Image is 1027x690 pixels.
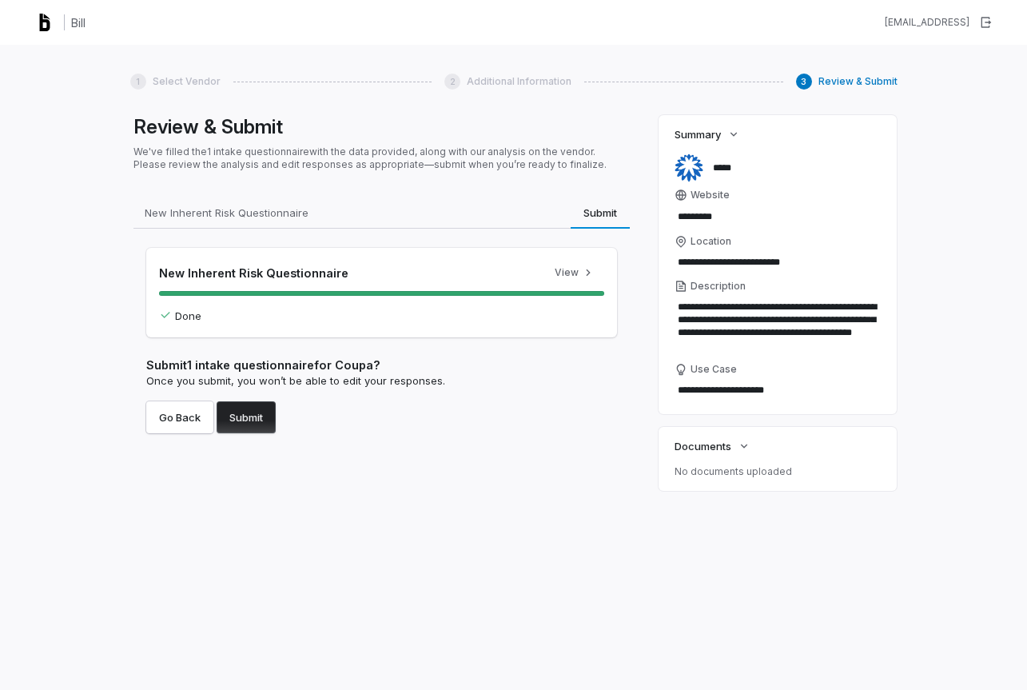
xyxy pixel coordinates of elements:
span: Select Vendor [153,75,221,88]
span: Summary [675,127,721,142]
h1: Review & Submit [133,115,630,139]
span: New Inherent Risk Questionnaire [138,202,315,223]
input: Website [675,205,854,228]
div: 2 [444,74,460,90]
div: Done [159,309,604,325]
span: Use Case [691,363,737,376]
button: Go Back [146,401,213,433]
textarea: Description [675,296,882,357]
span: Website [691,189,730,201]
h3: New Inherent Risk Questionnaire [159,265,539,281]
span: Review & Submit [818,75,898,88]
div: [EMAIL_ADDRESS] [885,16,969,29]
input: Location [675,251,882,273]
p: We've filled the 1 intake questionnaire with the data provided, along with our analysis on the ve... [133,146,630,171]
div: Once you submit, you won’t be able to edit your responses. [146,344,617,402]
span: Location [691,235,731,248]
p: No documents uploaded [675,465,882,478]
div: 1 [130,74,146,90]
span: Description [691,280,746,293]
span: Documents [675,439,731,453]
span: Additional Information [467,75,571,88]
button: Summary [670,120,745,149]
div: 3 [796,74,812,90]
textarea: Use Case [675,379,882,401]
button: View [545,261,604,285]
button: Submit [217,401,276,433]
span: Submit [577,202,623,223]
button: Documents [670,432,755,461]
h1: Bill [71,14,86,31]
h2: Submit 1 intake questionnaire for Coupa ? [146,357,617,373]
img: Clerk Logo [32,10,58,35]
